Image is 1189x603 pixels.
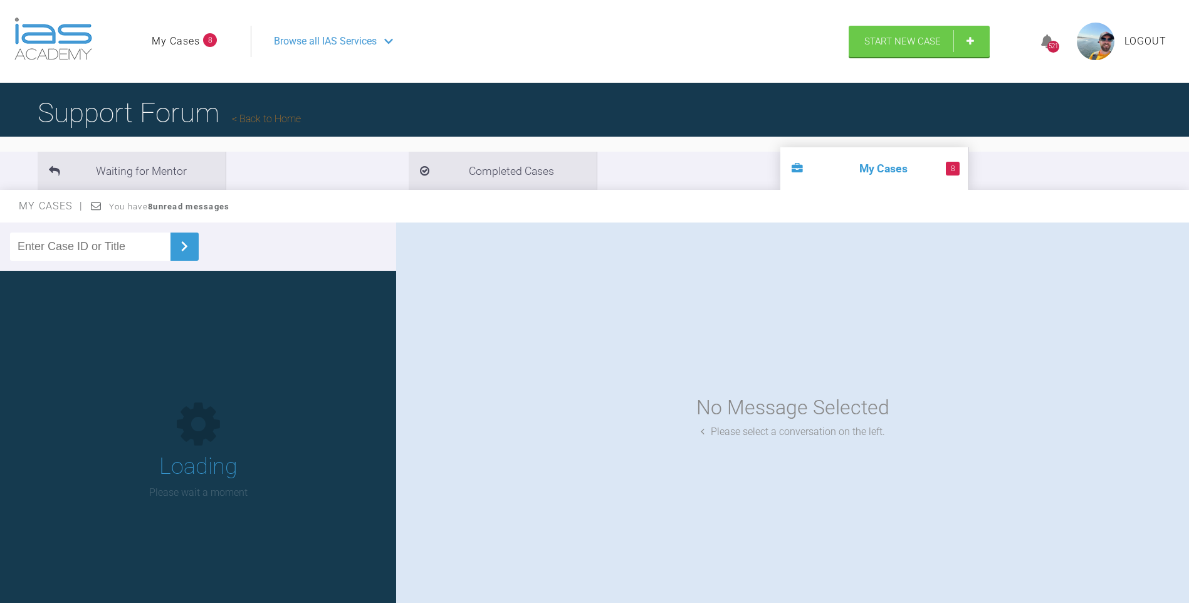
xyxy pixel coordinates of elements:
img: chevronRight.28bd32b0.svg [174,236,194,256]
p: Please wait a moment [149,485,248,501]
img: logo-light.3e3ef733.png [14,18,92,60]
a: Back to Home [232,113,301,125]
span: 8 [946,162,960,176]
a: My Cases [152,33,200,50]
div: No Message Selected [696,392,889,424]
strong: 8 unread messages [148,202,229,211]
h1: Loading [159,449,238,485]
span: My Cases [19,200,83,212]
h1: Support Forum [38,91,301,135]
span: Browse all IAS Services [274,33,377,50]
input: Enter Case ID or Title [10,233,170,261]
a: Start New Case [849,26,990,57]
span: 8 [203,33,217,47]
span: You have [109,202,230,211]
li: My Cases [780,147,968,190]
a: Logout [1124,33,1166,50]
div: Please select a conversation on the left. [701,424,885,440]
img: profile.png [1077,23,1114,60]
li: Completed Cases [409,152,597,190]
div: 521 [1047,41,1059,53]
span: Start New Case [864,36,941,47]
li: Waiting for Mentor [38,152,226,190]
